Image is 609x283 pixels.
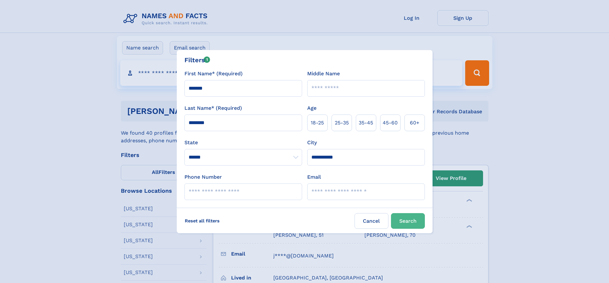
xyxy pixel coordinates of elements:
[311,119,324,127] span: 18‑25
[355,213,388,229] label: Cancel
[410,119,419,127] span: 60+
[307,104,316,112] label: Age
[184,70,243,78] label: First Name* (Required)
[307,139,317,146] label: City
[359,119,373,127] span: 35‑45
[181,213,224,228] label: Reset all filters
[184,104,242,112] label: Last Name* (Required)
[184,139,302,146] label: State
[335,119,349,127] span: 25‑35
[383,119,398,127] span: 45‑60
[184,55,210,65] div: Filters
[307,173,321,181] label: Email
[184,173,222,181] label: Phone Number
[391,213,425,229] button: Search
[307,70,340,78] label: Middle Name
